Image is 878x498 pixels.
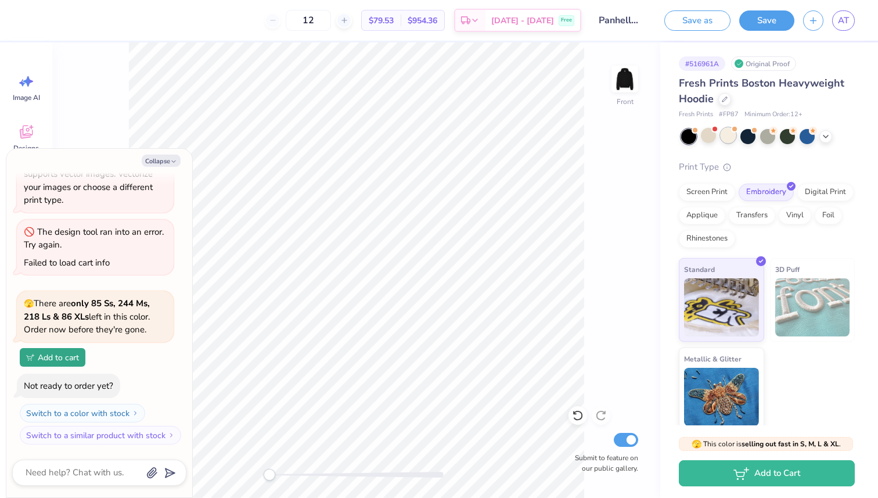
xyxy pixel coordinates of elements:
div: Screen Print [679,184,735,201]
span: $79.53 [369,15,394,27]
div: Your design could not be saved: Standard embroidery only supports vector images. Vectorize your i... [24,141,167,207]
div: Foil [815,207,842,224]
span: 🫣 [24,298,34,309]
span: AT [838,14,849,27]
span: Metallic & Glitter [684,353,742,365]
label: Submit to feature on our public gallery. [568,453,638,474]
span: Designs [13,144,39,153]
div: Not ready to order yet? [24,380,113,392]
button: Switch to a similar product with stock [20,426,181,445]
div: The design tool ran into an error. Try again. [24,226,164,251]
img: 3D Puff [775,278,850,336]
img: Standard [684,278,759,336]
button: Add to cart [20,348,85,367]
div: # 516961A [679,56,725,71]
strong: only 85 Ss, 244 Ms, 218 Ls & 86 XLs [24,298,150,323]
div: Failed to load cart info [24,257,110,268]
img: Switch to a color with stock [132,410,139,417]
span: 🫣 [692,439,701,450]
button: Save as [664,10,731,31]
img: Switch to a similar product with stock [168,432,175,439]
img: Metallic & Glitter [684,368,759,426]
div: Print Type [679,160,855,174]
a: AT [832,10,855,31]
span: [DATE] - [DATE] [491,15,554,27]
button: Switch to a color with stock [20,404,145,422]
span: Standard [684,263,715,275]
span: This color is . [692,439,841,449]
input: Untitled Design [590,9,647,32]
div: Transfers [729,207,775,224]
div: Rhinestones [679,230,735,248]
button: Save [739,10,794,31]
div: Original Proof [731,56,796,71]
div: Digital Print [797,184,854,201]
div: Vinyl [779,207,811,224]
span: $954.36 [408,15,437,27]
button: Add to Cart [679,460,855,486]
input: – – [286,10,331,31]
span: Minimum Order: 12 + [744,110,803,120]
span: Fresh Prints Boston Heavyweight Hoodie [679,76,844,106]
strong: selling out fast in S, M, L & XL [742,439,839,449]
img: Front [613,67,636,91]
div: Front [617,96,634,107]
div: Applique [679,207,725,224]
span: Image AI [13,93,40,102]
img: Add to cart [26,354,34,361]
span: 3D Puff [775,263,800,275]
span: There are left in this color. Order now before they're gone. [24,298,150,335]
div: Embroidery [739,184,794,201]
div: Accessibility label [264,469,275,481]
button: Collapse [142,155,181,167]
span: Free [561,16,572,24]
